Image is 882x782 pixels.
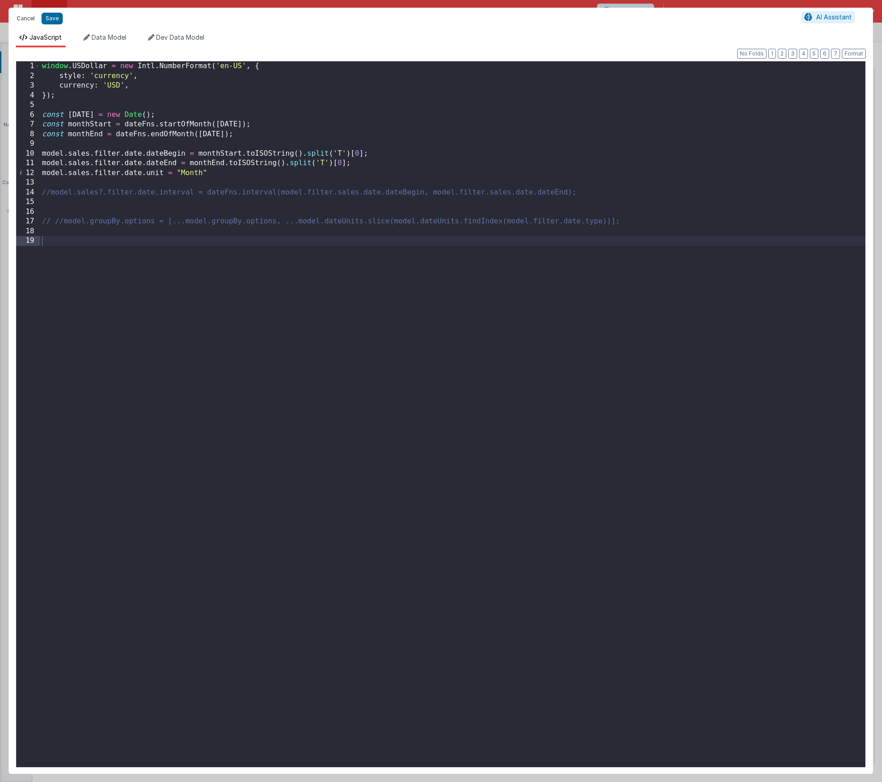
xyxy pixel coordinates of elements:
[16,100,40,110] div: 5
[16,149,40,159] div: 10
[16,110,40,120] div: 6
[801,11,855,23] button: AI Assistant
[29,33,62,41] span: JavaScript
[16,168,40,178] div: 12
[788,49,797,59] button: 3
[737,49,767,59] button: No Folds
[16,91,40,101] div: 4
[778,49,786,59] button: 2
[16,197,40,207] div: 15
[16,188,40,198] div: 14
[810,49,818,59] button: 5
[156,33,204,41] span: Dev Data Model
[16,139,40,149] div: 9
[16,217,40,227] div: 17
[16,158,40,168] div: 11
[16,61,40,71] div: 1
[16,178,40,188] div: 13
[842,49,866,59] button: Format
[16,81,40,91] div: 3
[16,207,40,217] div: 16
[831,49,840,59] button: 7
[92,33,126,41] span: Data Model
[16,71,40,81] div: 2
[16,120,40,130] div: 7
[799,49,808,59] button: 4
[768,49,776,59] button: 1
[820,49,829,59] button: 6
[42,13,63,24] button: Save
[816,13,852,21] span: AI Assistant
[12,12,39,25] button: Cancel
[16,236,40,246] div: 19
[16,130,40,139] div: 8
[16,227,40,236] div: 18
